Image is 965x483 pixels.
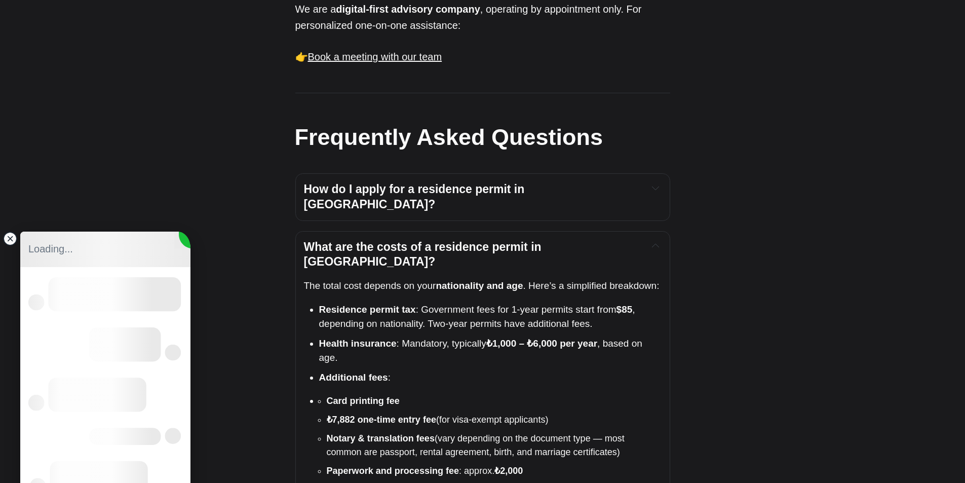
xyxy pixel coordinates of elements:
[327,433,627,457] span: (vary depending on the document type — most common are passport, rental agreement, birth, and mar...
[650,240,662,252] button: Expand toggle to read content
[319,304,416,315] strong: Residence permit tax
[295,1,670,33] p: We are a , operating by appointment only. For personalized one-on-one assistance:
[327,396,400,406] strong: Card printing fee
[486,338,597,349] strong: ₺1,000 – ₺6,000 per year
[308,51,442,62] a: Book a meeting with our team
[336,4,480,15] strong: digital-first advisory company
[436,280,523,291] strong: nationality and age
[295,49,670,65] p: 👉
[616,304,633,315] strong: $85
[397,338,486,349] span: : Mandatory, typically
[523,280,659,291] span: . Here’s a simplified breakdown:
[319,372,388,383] strong: Additional fees
[319,338,397,349] strong: Health insurance
[650,182,662,194] button: Expand toggle to read content
[304,240,545,269] span: What are the costs of a residence permit in [GEOGRAPHIC_DATA]?
[436,415,548,425] span: (for visa-exempt applicants)
[295,121,670,153] h2: Frequently Asked Questions
[304,280,436,291] span: The total cost depends on your
[494,466,523,476] strong: ₺2,000
[388,372,391,383] span: :
[327,466,459,476] strong: Paperwork and processing fee
[416,304,616,315] span: : Government fees for 1-year permits start from
[327,415,436,425] strong: ₺7,882 one-time entry fee
[459,466,494,476] span: : approx.
[327,433,435,443] strong: Notary & translation fees
[304,182,528,211] span: How do I apply for a residence permit in [GEOGRAPHIC_DATA]?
